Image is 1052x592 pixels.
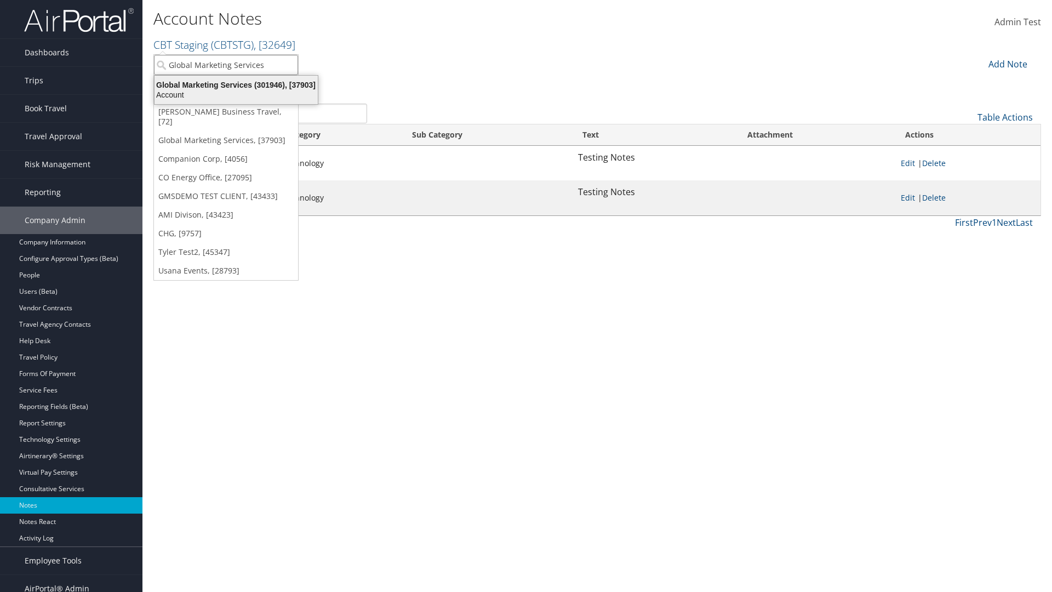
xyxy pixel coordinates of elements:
a: Admin Test [994,5,1041,39]
td: | [895,146,1041,181]
td: | [895,180,1041,215]
p: Testing Notes [578,151,732,165]
input: Search Accounts [154,55,298,75]
div: Global Marketing Services (301946), [37903] [148,80,324,90]
th: Attachment: activate to sort column ascending [737,124,895,146]
span: Admin Test [994,16,1041,28]
a: CO Energy Office, [27095] [154,168,298,187]
h1: Account Notes [153,7,745,30]
span: Reporting [25,179,61,206]
a: Global Marketing Services, [37903] [154,131,298,150]
img: airportal-logo.png [24,7,134,33]
th: Sub Category: activate to sort column ascending [402,124,573,146]
span: Risk Management [25,151,90,178]
a: Last [1016,217,1033,229]
span: , [ 32649 ] [254,37,295,52]
td: Technology [277,180,402,215]
div: Add Note [981,58,1033,71]
td: Technology [277,146,402,181]
span: Employee Tools [25,547,82,574]
span: Book Travel [25,95,67,122]
span: Travel Approval [25,123,82,150]
th: Text: activate to sort column ascending [573,124,737,146]
a: [PERSON_NAME] Business Travel, [72] [154,103,298,131]
a: 1 [992,217,997,229]
th: Actions [895,124,1041,146]
a: CBT Staging [153,37,295,52]
a: Usana Events, [28793] [154,261,298,280]
a: Edit [901,158,915,168]
a: AMI Divison, [43423] [154,206,298,224]
a: GMSDEMO TEST CLIENT, [43433] [154,187,298,206]
th: Category: activate to sort column ascending [277,124,402,146]
a: Delete [922,158,946,168]
a: First [955,217,973,229]
a: Companion Corp, [4056] [154,150,298,168]
span: Trips [25,67,43,94]
span: Company Admin [25,207,85,234]
a: Edit [901,192,915,203]
a: Tyler Test2, [45347] [154,243,298,261]
span: ( CBTSTG ) [211,37,254,52]
a: Prev [973,217,992,229]
p: Testing Notes [578,185,732,200]
a: Delete [922,192,946,203]
a: CHG, [9757] [154,224,298,243]
a: Next [997,217,1016,229]
div: Account [148,90,324,100]
a: Table Actions [977,111,1033,123]
span: Dashboards [25,39,69,66]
